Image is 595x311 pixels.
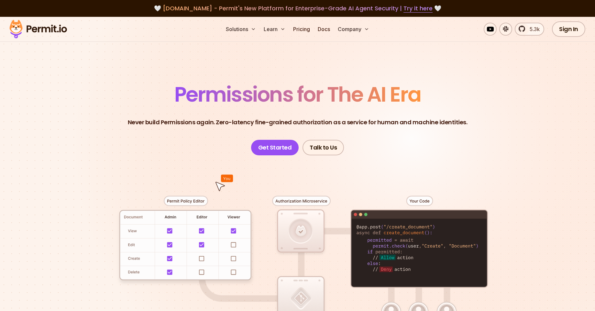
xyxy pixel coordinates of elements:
[315,23,333,36] a: Docs
[6,18,70,40] img: Permit logo
[174,80,421,109] span: Permissions for The AI Era
[163,4,433,12] span: [DOMAIN_NAME] - Permit's New Platform for Enterprise-Grade AI Agent Security |
[223,23,259,36] button: Solutions
[251,140,299,155] a: Get Started
[335,23,372,36] button: Company
[403,4,433,13] a: Try it here
[291,23,313,36] a: Pricing
[526,25,540,33] span: 5.3k
[128,118,468,127] p: Never build Permissions again. Zero-latency fine-grained authorization as a service for human and...
[552,21,585,37] a: Sign In
[303,140,344,155] a: Talk to Us
[515,23,544,36] a: 5.3k
[261,23,288,36] button: Learn
[16,4,579,13] div: 🤍 🤍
